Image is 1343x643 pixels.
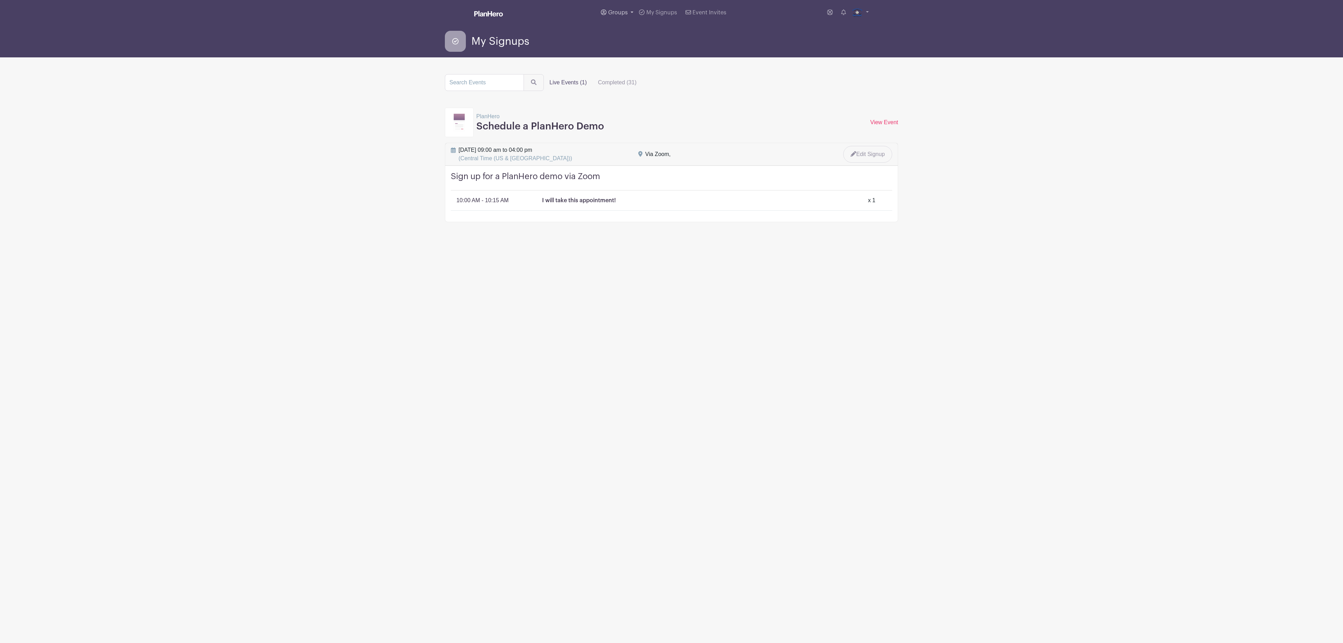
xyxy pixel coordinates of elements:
h3: Schedule a PlanHero Demo [476,121,604,133]
label: Completed (31) [592,76,642,90]
div: Via Zoom, [645,150,671,158]
img: 2.png [852,7,863,18]
p: PlanHero [476,112,604,121]
span: (Central Time (US & [GEOGRAPHIC_DATA])) [459,155,572,161]
div: x 1 [868,196,875,205]
span: My Signups [646,10,677,15]
label: Live Events (1) [544,76,592,90]
p: 10:00 AM - 10:15 AM [456,196,509,205]
h4: Sign up for a PlanHero demo via Zoom [451,171,892,191]
span: [DATE] 09:00 am to 04:00 pm [459,146,572,163]
img: template11-97b0f419cbab8ea1fd52dabbe365452ac063e65c139ff1c7c21e0a8da349fa3d.svg [454,114,465,131]
input: Search Events [445,74,524,91]
p: I will take this appointment! [542,196,616,205]
span: My Signups [471,36,529,47]
a: Edit Signup [843,146,892,163]
div: filters [544,76,642,90]
a: View Event [870,119,898,125]
span: Event Invites [692,10,726,15]
img: logo_white-6c42ec7e38ccf1d336a20a19083b03d10ae64f83f12c07503d8b9e83406b4c7d.svg [474,11,503,16]
span: Groups [608,10,628,15]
